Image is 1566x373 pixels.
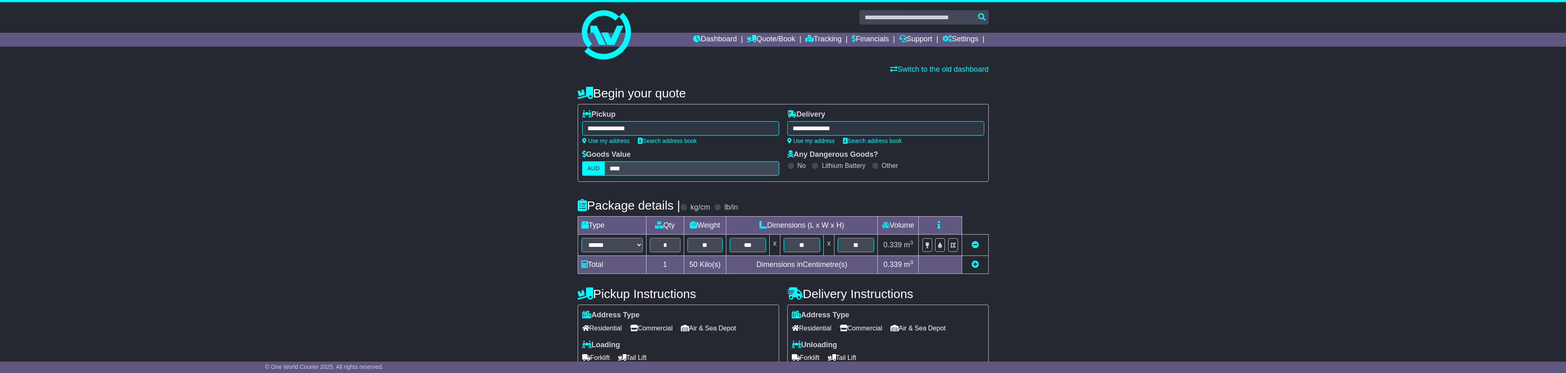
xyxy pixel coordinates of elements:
[646,256,684,274] td: 1
[890,322,946,335] span: Air & Sea Depot
[787,110,825,119] label: Delivery
[582,351,610,364] span: Forklift
[684,217,726,235] td: Weight
[638,138,697,144] a: Search address book
[822,162,865,170] label: Lithium Battery
[792,322,832,335] span: Residential
[882,162,898,170] label: Other
[899,33,932,47] a: Support
[843,138,902,144] a: Search address book
[769,235,780,256] td: x
[582,110,616,119] label: Pickup
[582,311,640,320] label: Address Type
[824,235,834,256] td: x
[972,260,979,269] a: Add new item
[578,86,989,100] h4: Begin your quote
[792,311,850,320] label: Address Type
[689,260,698,269] span: 50
[904,260,913,269] span: m
[787,138,835,144] a: Use my address
[878,217,919,235] td: Volume
[578,256,646,274] td: Total
[787,150,878,159] label: Any Dangerous Goods?
[582,341,620,350] label: Loading
[693,33,737,47] a: Dashboard
[884,241,902,249] span: 0.339
[942,33,978,47] a: Settings
[828,351,856,364] span: Tail Lift
[578,217,646,235] td: Type
[840,322,882,335] span: Commercial
[582,138,630,144] a: Use my address
[265,364,384,370] span: © One World Courier 2025. All rights reserved.
[890,65,988,73] a: Switch to the old dashboard
[684,256,726,274] td: Kilo(s)
[798,162,806,170] label: No
[582,150,631,159] label: Goods Value
[724,203,738,212] label: lb/in
[904,241,913,249] span: m
[578,199,680,212] h4: Package details |
[646,217,684,235] td: Qty
[618,351,647,364] span: Tail Lift
[910,240,913,246] sup: 3
[787,287,989,301] h4: Delivery Instructions
[726,256,878,274] td: Dimensions in Centimetre(s)
[747,33,795,47] a: Quote/Book
[792,351,820,364] span: Forklift
[582,322,622,335] span: Residential
[582,161,605,176] label: AUD
[578,287,779,301] h4: Pickup Instructions
[792,341,837,350] label: Unloading
[681,322,736,335] span: Air & Sea Depot
[690,203,710,212] label: kg/cm
[630,322,673,335] span: Commercial
[884,260,902,269] span: 0.339
[805,33,841,47] a: Tracking
[972,241,979,249] a: Remove this item
[910,259,913,265] sup: 3
[726,217,878,235] td: Dimensions (L x W x H)
[852,33,889,47] a: Financials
